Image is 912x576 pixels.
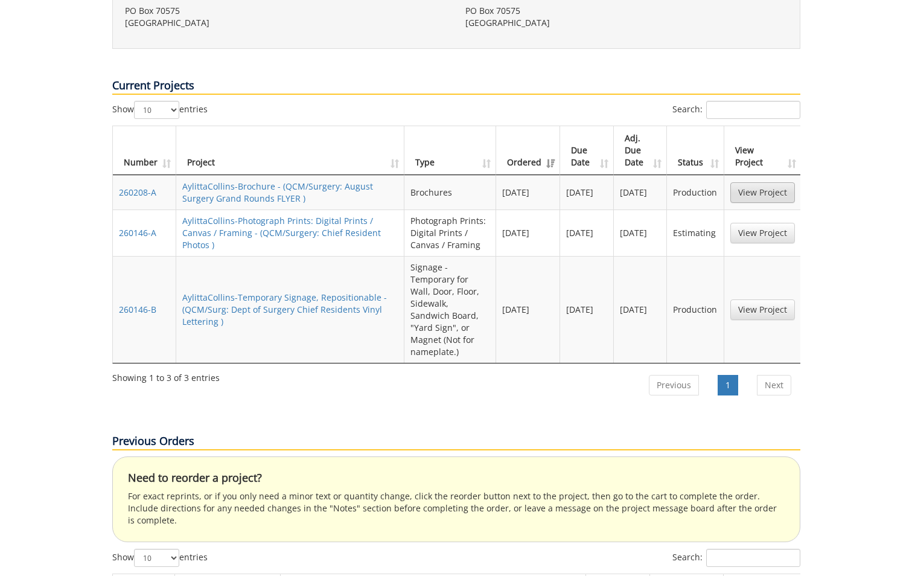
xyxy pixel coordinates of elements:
[404,126,496,175] th: Type: activate to sort column ascending
[724,126,801,175] th: View Project: activate to sort column ascending
[496,256,560,363] td: [DATE]
[113,126,176,175] th: Number: activate to sort column ascending
[119,304,156,315] a: 260146-B
[112,101,208,119] label: Show entries
[718,375,738,395] a: 1
[119,227,156,238] a: 260146-A
[465,5,788,17] p: PO Box 70575
[730,223,795,243] a: View Project
[672,101,800,119] label: Search:
[706,549,800,567] input: Search:
[134,101,179,119] select: Showentries
[404,175,496,210] td: Brochures
[128,472,785,484] h4: Need to reorder a project?
[667,210,724,256] td: Estimating
[112,367,220,384] div: Showing 1 to 3 of 3 entries
[404,256,496,363] td: Signage - Temporary for Wall, Door, Floor, Sidewalk, Sandwich Board, "Yard Sign", or Magnet (Not ...
[182,215,381,251] a: AylittaCollins-Photograph Prints: Digital Prints / Canvas / Framing - (QCM/Surgery: Chief Residen...
[176,126,405,175] th: Project: activate to sort column ascending
[730,299,795,320] a: View Project
[134,549,179,567] select: Showentries
[496,126,560,175] th: Ordered: activate to sort column ascending
[112,549,208,567] label: Show entries
[125,17,447,29] p: [GEOGRAPHIC_DATA]
[465,17,788,29] p: [GEOGRAPHIC_DATA]
[614,175,668,210] td: [DATE]
[667,256,724,363] td: Production
[560,256,614,363] td: [DATE]
[119,187,156,198] a: 260208-A
[614,126,668,175] th: Adj. Due Date: activate to sort column ascending
[667,126,724,175] th: Status: activate to sort column ascending
[649,375,699,395] a: Previous
[672,549,800,567] label: Search:
[404,210,496,256] td: Photograph Prints: Digital Prints / Canvas / Framing
[496,210,560,256] td: [DATE]
[128,490,785,526] p: For exact reprints, or if you only need a minor text or quantity change, click the reorder button...
[560,210,614,256] td: [DATE]
[182,181,373,204] a: AylittaCollins-Brochure - (QCM/Surgery: August Surgery Grand Rounds FLYER )
[125,5,447,17] p: PO Box 70575
[182,292,387,327] a: AylittaCollins-Temporary Signage, Repositionable - (QCM/Surg: Dept of Surgery Chief Residents Vin...
[730,182,795,203] a: View Project
[614,256,668,363] td: [DATE]
[496,175,560,210] td: [DATE]
[560,126,614,175] th: Due Date: activate to sort column ascending
[706,101,800,119] input: Search:
[667,175,724,210] td: Production
[112,78,800,95] p: Current Projects
[757,375,791,395] a: Next
[560,175,614,210] td: [DATE]
[614,210,668,256] td: [DATE]
[112,434,800,450] p: Previous Orders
